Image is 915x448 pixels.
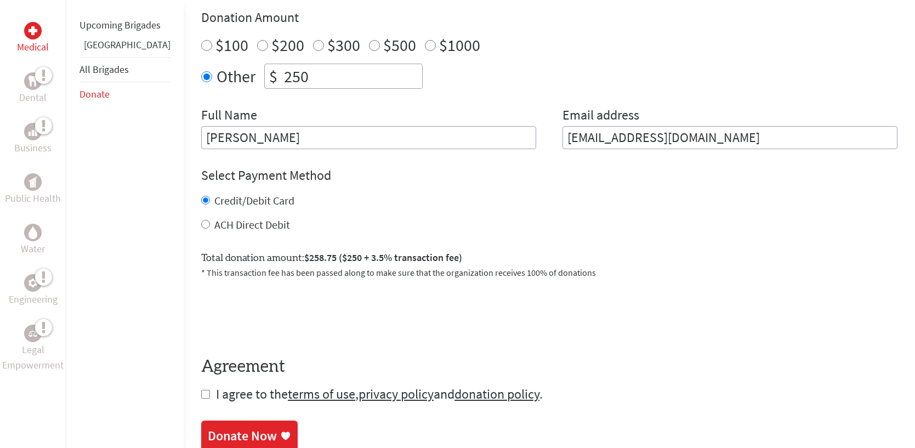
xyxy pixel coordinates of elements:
label: $200 [271,35,304,55]
div: Dental [24,72,42,90]
label: Credit/Debit Card [214,194,294,207]
a: privacy policy [359,385,434,402]
p: Medical [17,39,49,55]
li: Upcoming Brigades [79,13,171,37]
label: Other [217,64,255,89]
span: $258.75 ($250 + 3.5% transaction fee) [304,251,462,264]
p: Dental [19,90,47,105]
div: Business [24,123,42,140]
img: Dental [29,76,37,86]
div: Legal Empowerment [24,325,42,342]
div: Public Health [24,173,42,191]
img: Legal Empowerment [29,330,37,337]
p: Engineering [9,292,58,307]
div: Water [24,224,42,241]
label: ACH Direct Debit [214,218,290,231]
input: Enter Amount [282,64,422,88]
li: Ghana [79,37,171,57]
p: Legal Empowerment [2,342,64,373]
img: Public Health [29,177,37,188]
a: Donate [79,88,110,100]
li: All Brigades [79,57,171,82]
label: Email address [562,106,639,126]
label: Full Name [201,106,257,126]
input: Enter Full Name [201,126,536,149]
a: All Brigades [79,63,129,76]
div: Engineering [24,274,42,292]
p: Water [21,241,45,257]
a: DentalDental [19,72,47,105]
a: Upcoming Brigades [79,19,161,31]
p: Public Health [5,191,61,206]
p: Business [14,140,52,156]
input: Your Email [562,126,897,149]
div: Donate Now [208,427,277,445]
img: Engineering [29,279,37,287]
label: $100 [215,35,248,55]
img: Business [29,127,37,136]
a: donation policy [454,385,539,402]
img: Medical [29,26,37,35]
li: Donate [79,82,171,106]
div: Medical [24,22,42,39]
a: Legal EmpowermentLegal Empowerment [2,325,64,373]
span: I agree to the , and . [216,385,543,402]
h4: Donation Amount [201,9,897,26]
a: Public HealthPublic Health [5,173,61,206]
a: WaterWater [21,224,45,257]
iframe: To enrich screen reader interactions, please activate Accessibility in Grammarly extension settings [201,292,368,335]
p: * This transaction fee has been passed along to make sure that the organization receives 100% of ... [201,266,897,279]
h4: Select Payment Method [201,167,897,184]
a: MedicalMedical [17,22,49,55]
a: [GEOGRAPHIC_DATA] [84,38,171,51]
a: BusinessBusiness [14,123,52,156]
img: Water [29,226,37,239]
a: terms of use [288,385,355,402]
label: $300 [327,35,360,55]
label: $1000 [439,35,480,55]
div: $ [265,64,282,88]
label: $500 [383,35,416,55]
a: EngineeringEngineering [9,274,58,307]
h4: Agreement [201,357,897,377]
label: Total donation amount: [201,250,462,266]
